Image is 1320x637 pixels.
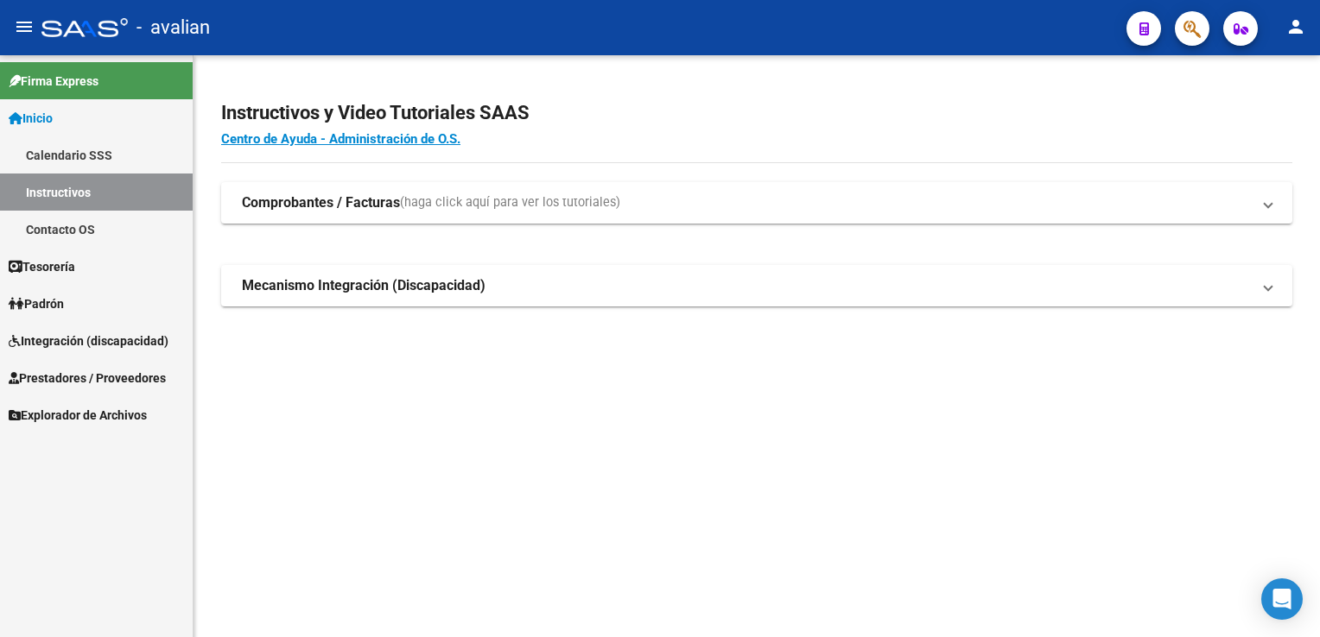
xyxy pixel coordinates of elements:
span: Integración (discapacidad) [9,331,168,350]
span: Inicio [9,109,53,128]
mat-icon: person [1285,16,1306,37]
strong: Comprobantes / Facturas [242,193,400,212]
span: Tesorería [9,257,75,276]
div: Open Intercom Messenger [1261,578,1303,620]
mat-expansion-panel-header: Comprobantes / Facturas(haga click aquí para ver los tutoriales) [221,182,1292,224]
span: Explorador de Archivos [9,406,147,425]
a: Centro de Ayuda - Administración de O.S. [221,131,460,147]
span: Prestadores / Proveedores [9,369,166,388]
mat-icon: menu [14,16,35,37]
span: Padrón [9,294,64,313]
strong: Mecanismo Integración (Discapacidad) [242,276,485,295]
span: - avalian [136,9,210,47]
h2: Instructivos y Video Tutoriales SAAS [221,97,1292,129]
span: Firma Express [9,72,98,91]
span: (haga click aquí para ver los tutoriales) [400,193,620,212]
mat-expansion-panel-header: Mecanismo Integración (Discapacidad) [221,265,1292,306]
